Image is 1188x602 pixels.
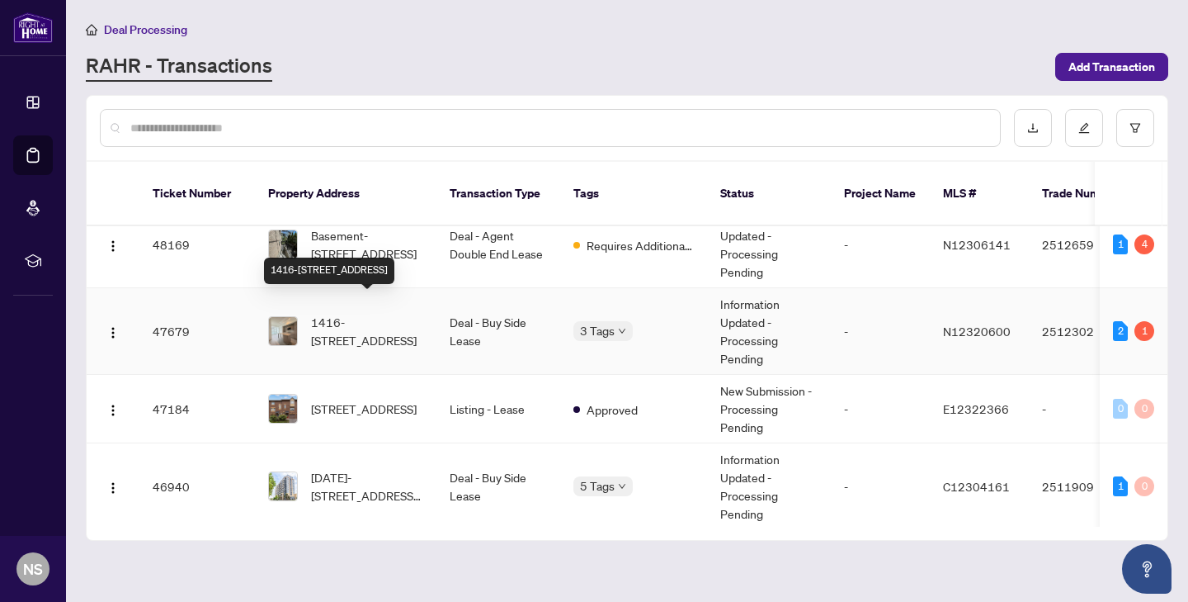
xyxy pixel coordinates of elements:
span: 1416-[STREET_ADDRESS] [311,313,423,349]
span: edit [1078,122,1090,134]
button: Add Transaction [1055,53,1168,81]
img: Logo [106,239,120,253]
span: home [86,24,97,36]
td: - [831,375,930,443]
button: filter [1116,109,1154,147]
div: 0 [1134,476,1154,496]
button: Logo [100,231,126,258]
div: 0 [1134,399,1154,419]
div: 0 [1113,399,1128,419]
th: Tags [560,162,707,226]
a: RAHR - Transactions [86,52,272,82]
span: NS [23,557,43,581]
td: - [1029,375,1144,443]
td: Information Updated - Processing Pending [707,201,831,288]
td: Deal - Buy Side Lease [436,443,560,530]
td: Listing - Lease [436,375,560,443]
button: download [1014,109,1052,147]
td: 48169 [139,201,255,288]
div: 1 [1134,321,1154,341]
span: Deal Processing [104,22,187,37]
th: Status [707,162,831,226]
span: [DATE]-[STREET_ADDRESS][PERSON_NAME] [311,468,423,505]
div: 4 [1134,235,1154,254]
img: Logo [106,404,120,417]
img: thumbnail-img [269,472,297,500]
td: 47184 [139,375,255,443]
td: Deal - Agent Double End Lease [436,201,560,288]
td: New Submission - Processing Pending [707,375,831,443]
div: 2 [1113,321,1128,341]
span: Approved [587,401,638,419]
img: thumbnail-img [269,230,297,258]
img: logo [13,12,53,43]
span: filter [1129,122,1141,134]
span: [STREET_ADDRESS] [311,400,417,418]
td: 2512302 [1029,288,1144,375]
span: N12306141 [943,237,1011,252]
th: MLS # [930,162,1029,226]
span: download [1027,122,1039,134]
td: Information Updated - Processing Pending [707,288,831,375]
span: C12304161 [943,479,1010,494]
span: 3 Tags [580,321,615,340]
span: N12320600 [943,324,1011,339]
th: Transaction Type [436,162,560,226]
button: edit [1065,109,1103,147]
td: Information Updated - Processing Pending [707,443,831,530]
button: Logo [100,396,126,422]
span: Requires Additional Docs [587,236,694,254]
span: Basement-[STREET_ADDRESS] [311,226,423,263]
th: Project Name [831,162,930,226]
td: 47679 [139,288,255,375]
div: 1 [1113,476,1128,496]
button: Open asap [1122,544,1171,594]
th: Property Address [255,162,436,226]
th: Ticket Number [139,162,255,226]
div: 1416-[STREET_ADDRESS] [264,258,394,284]
button: Logo [100,473,126,500]
th: Trade Number [1029,162,1144,226]
td: 2511909 [1029,443,1144,530]
td: - [831,201,930,288]
img: thumbnail-img [269,395,297,423]
img: Logo [106,326,120,339]
span: down [618,327,626,335]
td: 46940 [139,443,255,530]
td: Deal - Buy Side Lease [436,288,560,375]
span: Add Transaction [1068,54,1155,80]
div: 1 [1113,235,1128,254]
td: - [831,288,930,375]
span: down [618,482,626,491]
span: E12322366 [943,401,1009,416]
span: 5 Tags [580,476,615,495]
button: Logo [100,318,126,344]
td: - [831,443,930,530]
img: thumbnail-img [269,317,297,345]
img: Logo [106,481,120,495]
td: 2512659 [1029,201,1144,288]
